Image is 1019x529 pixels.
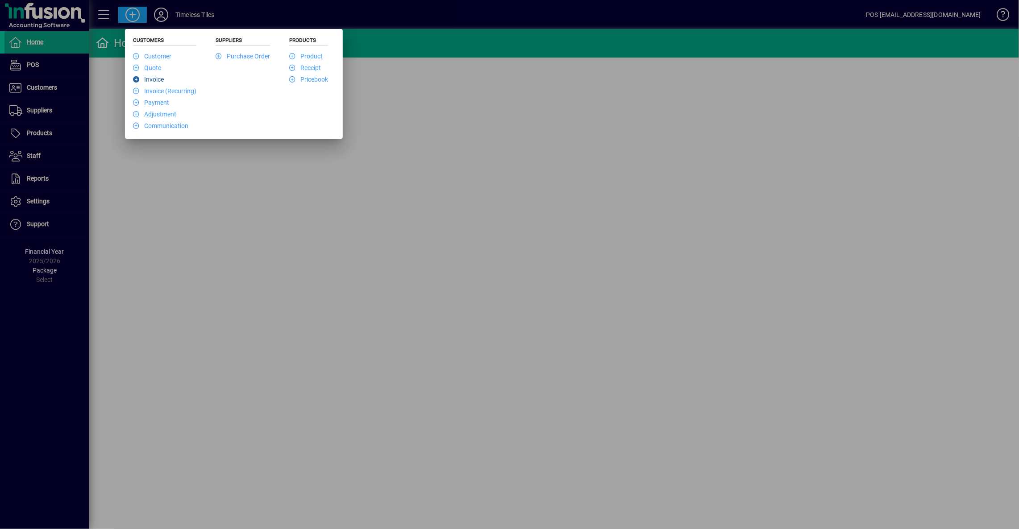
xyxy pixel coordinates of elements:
[133,99,169,106] a: Payment
[133,53,171,60] a: Customer
[133,111,176,118] a: Adjustment
[289,53,323,60] a: Product
[133,87,196,95] a: Invoice (Recurring)
[289,37,328,46] h5: Products
[216,53,270,60] a: Purchase Order
[216,37,270,46] h5: Suppliers
[133,122,188,129] a: Communication
[289,64,321,71] a: Receipt
[133,76,164,83] a: Invoice
[289,76,328,83] a: Pricebook
[133,37,196,46] h5: Customers
[133,64,161,71] a: Quote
